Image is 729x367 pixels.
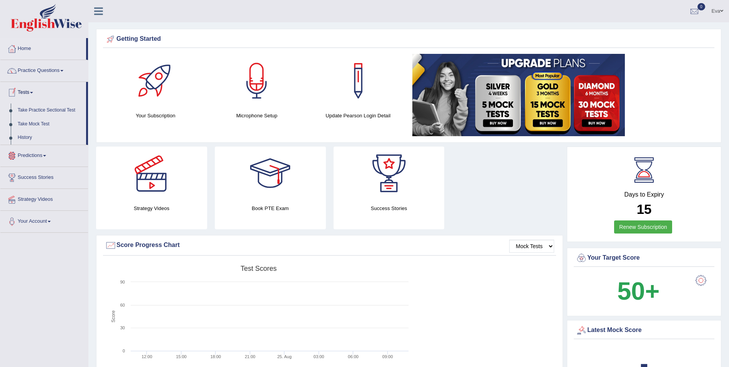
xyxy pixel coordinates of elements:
div: Getting Started [105,33,712,45]
a: Take Mock Test [14,117,86,131]
div: Score Progress Chart [105,240,554,251]
tspan: 25. Aug [277,354,291,359]
text: 90 [120,280,125,284]
b: 50+ [617,277,659,305]
text: 60 [120,303,125,307]
tspan: Score [111,310,116,323]
a: Success Stories [0,167,88,186]
a: Your Account [0,211,88,230]
text: 15:00 [176,354,187,359]
img: small5.jpg [412,54,625,136]
a: Tests [0,82,86,101]
h4: Days to Expiry [576,191,712,198]
span: 0 [697,3,705,10]
text: 12:00 [141,354,152,359]
a: Take Practice Sectional Test [14,103,86,117]
h4: Strategy Videos [96,204,207,212]
a: Practice Questions [0,60,88,79]
div: Your Target Score [576,252,712,264]
a: Renew Subscription [614,220,672,234]
b: 15 [637,202,652,217]
text: 18:00 [210,354,221,359]
h4: Your Subscription [109,112,202,120]
text: 03:00 [314,354,324,359]
text: 30 [120,325,125,330]
text: 21:00 [245,354,256,359]
text: 0 [123,349,125,353]
a: Predictions [0,145,88,164]
h4: Microphone Setup [210,112,303,120]
text: 06:00 [348,354,359,359]
a: History [14,131,86,145]
tspan: Test scores [241,265,277,272]
h4: Success Stories [334,204,445,212]
div: Latest Mock Score [576,325,712,336]
text: 09:00 [382,354,393,359]
a: Home [0,38,86,57]
a: Strategy Videos [0,189,88,208]
h4: Update Pearson Login Detail [311,112,405,120]
h4: Book PTE Exam [215,204,326,212]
